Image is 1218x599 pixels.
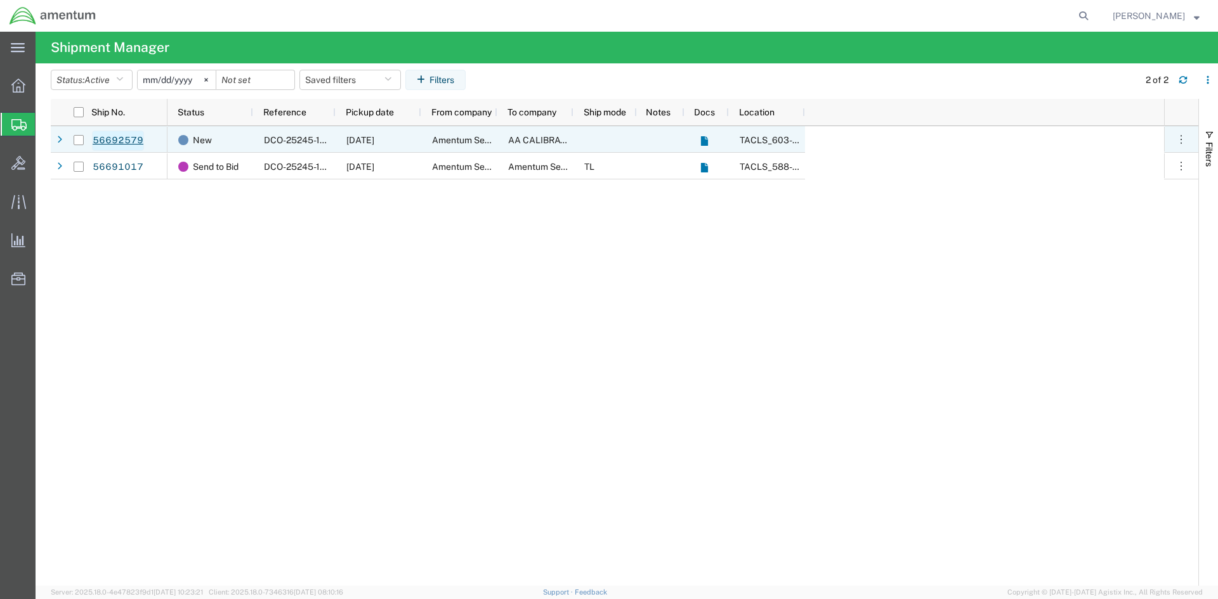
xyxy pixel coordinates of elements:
input: Not set [138,70,216,89]
h4: Shipment Manager [51,32,169,63]
span: DCO-25245-167657 [264,135,347,145]
button: [PERSON_NAME] [1112,8,1200,23]
button: Saved filters [299,70,401,90]
span: AA CALIBRATION SERVICES [508,135,626,145]
span: Amentum Services, Inc. [508,162,603,172]
span: New [193,127,212,153]
span: TACLS_588-Dothan, AL [740,162,917,172]
span: Ship mode [584,107,626,117]
span: Send to Bid [193,153,239,180]
img: logo [9,6,96,25]
span: Ship No. [91,107,125,117]
span: Active [84,75,110,85]
span: Reference [263,107,306,117]
span: [DATE] 08:10:16 [294,588,343,596]
span: Richard Planchet [1113,9,1185,23]
button: Status:Active [51,70,133,90]
a: 56691017 [92,157,144,177]
span: Copyright © [DATE]-[DATE] Agistix Inc., All Rights Reserved [1007,587,1203,598]
span: Location [739,107,775,117]
span: 09/02/2025 [346,135,374,145]
span: Notes [646,107,671,117]
span: Client: 2025.18.0-7346316 [209,588,343,596]
span: TL [584,162,594,172]
span: Docs [694,107,715,117]
span: Pickup date [346,107,394,117]
a: 56692579 [92,131,144,151]
span: Server: 2025.18.0-4e47823f9d1 [51,588,203,596]
span: 09/03/2025 [346,162,374,172]
span: To company [507,107,556,117]
input: Not set [216,70,294,89]
span: Status [178,107,204,117]
span: Filters [1204,142,1214,167]
span: Amentum Services, Inc. [432,162,527,172]
div: 2 of 2 [1146,74,1169,87]
button: Filters [405,70,466,90]
a: Support [543,588,575,596]
span: TACLS_603-Concord, NH [740,135,978,145]
span: [DATE] 10:23:21 [154,588,203,596]
span: Amentum Services, Inc. [432,135,527,145]
span: DCO-25245-167651 [264,162,346,172]
a: Feedback [575,588,607,596]
span: From company [431,107,492,117]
